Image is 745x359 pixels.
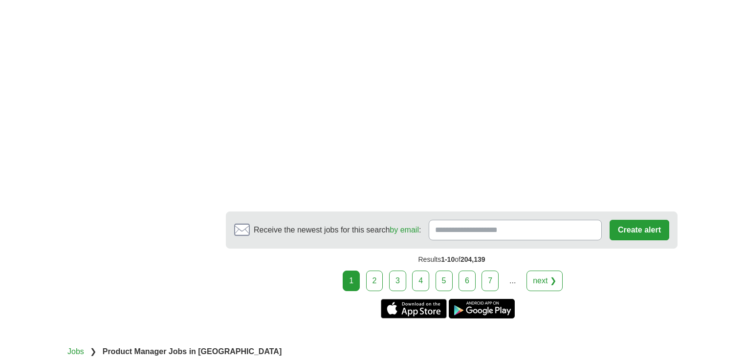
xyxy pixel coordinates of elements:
[366,271,383,291] a: 2
[460,255,485,263] span: 204,139
[389,271,406,291] a: 3
[103,347,282,356] strong: Product Manager Jobs in [GEOGRAPHIC_DATA]
[67,347,84,356] a: Jobs
[503,271,523,291] div: ...
[449,299,515,318] a: Get the Android app
[482,271,499,291] a: 7
[343,271,360,291] div: 1
[441,255,455,263] span: 1-10
[381,299,447,318] a: Get the iPhone app
[390,226,419,234] a: by email
[412,271,429,291] a: 4
[254,224,421,236] span: Receive the newest jobs for this search :
[526,271,563,291] a: next ❯
[226,249,678,271] div: Results of
[436,271,453,291] a: 5
[459,271,476,291] a: 6
[610,220,669,240] button: Create alert
[90,347,96,356] span: ❯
